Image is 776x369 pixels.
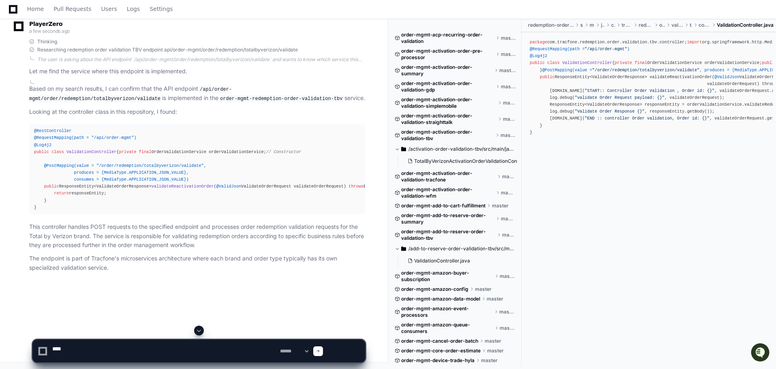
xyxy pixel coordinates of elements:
[401,305,493,318] span: order-mgmt-amazon-event-processors
[580,22,583,28] span: src
[8,56,148,69] div: Welcome
[216,184,242,189] span: @ValidJson
[500,132,515,139] span: master
[501,190,515,196] span: master
[214,184,346,189] span: ( ValidateOrderRequest validateOrderRequest)
[671,22,683,28] span: validation
[44,184,59,189] span: public
[101,6,117,11] span: Users
[218,95,344,102] code: order-mgmt-redemption-order-validation-tbv
[152,184,214,189] span: validateReactivationOrder
[34,135,137,140] span: @RequestMapping(path = "/api/order-mgmt")
[401,244,406,254] svg: Directory
[501,215,515,222] span: master
[585,47,627,51] span: "/api/order-mgmt"
[714,75,740,79] span: @ValidJson
[8,32,24,48] img: PlayerZero
[590,22,594,28] span: main
[487,296,503,302] span: master
[503,100,515,106] span: master
[530,60,545,65] span: public
[622,22,632,28] span: tracfone
[29,84,365,103] p: Based on my search results, I can confirm that the API endpoint is implemented in the service.
[34,143,51,147] span: @Log4j2
[585,116,710,121] span: "END :: controller Order validation, Order id: {}"
[530,53,547,58] span: @Log4j2
[401,270,494,283] span: order-mgmt-amazon-buyer-subscription
[29,21,62,26] span: PlayerZero
[687,40,702,45] span: import
[54,191,69,196] span: return
[408,245,516,252] span: /add-to-reserve-order-validation-tbv/src/main/java/com/tracfone/add/to/reserve/order/validation/t...
[57,108,98,115] a: Powered byPylon
[530,40,547,45] span: package
[28,84,133,92] div: Start new chat
[401,322,493,335] span: order-mgmt-amazon-queue-consumers
[530,39,768,136] div: com.tracfone.redemption.order.validation.tbv.controller; org.springframework.http.MediaType; org....
[34,163,209,182] span: @PostMapping(value = "/order/redemption/totalbyverizon/validate", produces = {MediaType.APPLICATI...
[635,60,647,65] span: final
[475,286,492,292] span: master
[717,22,774,28] span: ValidationController.java
[501,83,515,90] span: master
[501,35,516,41] span: master
[8,84,23,98] img: 1756235613930-3d25f9e4-fa56-45dd-b3ad-e072dfbd1548
[401,48,494,61] span: order-mgmt-activation-order-pre-processor
[401,296,480,302] span: order-mgmt-amazon-data-model
[34,149,49,154] span: public
[408,146,516,152] span: /activation-order-validation-tbv/src/main/java/com/tracfone/activation/order/validation/tbv/contr...
[414,158,541,164] span: TotalByVerizonActivationOrderValidationController.java
[66,149,116,154] span: ValidationController
[29,67,365,76] p: Let me find the service where this endpoint is implemented.
[659,22,665,28] span: order
[395,143,516,156] button: /activation-order-validation-tbv/src/main/java/com/tracfone/activation/order/validation/tbv/contr...
[401,64,493,77] span: order-mgmt-activation-order-summary
[37,56,365,63] div: The user is asking about the API endpoint `/api/order-mgmt/order/redemption/totalbyverizon/valida...
[150,6,173,11] span: Settings
[29,28,70,34] span: a few seconds ago
[492,203,509,209] span: master
[615,60,632,65] span: private
[639,22,653,28] span: redemption
[119,149,137,154] span: private
[29,222,365,250] p: This controller handles POST requests to the specified endpoint and processes order redemption va...
[414,258,470,264] span: ValidationController.java
[503,116,516,122] span: master
[528,22,574,28] span: redemption-order-validation-tbv
[585,88,714,93] span: "START:: Controller Order Validation , Order id: {}"
[139,149,152,154] span: final
[500,325,516,331] span: master
[401,113,496,126] span: order-mgmt-activation-order-validation-straighttalk
[575,95,665,100] span: "validate Order Request payload: {}"
[401,186,495,199] span: order-mgmt-activation-order-validation-wfm
[547,60,560,65] span: class
[401,32,494,45] span: order-mgmt-acp-recurring-order-validation
[401,286,468,292] span: order-mgmt-amazon-config
[29,254,365,273] p: The endpoint is part of Tracfone's microservices architecture where each brand and order type typ...
[81,109,98,115] span: Pylon
[29,107,365,117] p: Looking at the controller class in this repository, I found:
[502,232,515,238] span: master
[575,109,645,114] span: "Validate Order Response {}"
[401,170,496,183] span: order-mgmt-activation-order-validation-tracfone
[404,156,517,167] button: TotalByVerizonActivationOrderValidationController.java
[27,6,44,11] span: Home
[540,75,555,79] span: public
[53,6,91,11] span: Pull Requests
[562,60,612,65] span: ValidationController
[401,80,494,93] span: order-mgmt-activation-order-validation-gdp
[500,273,515,279] span: master
[750,342,772,364] iframe: Open customer support
[51,149,64,154] span: class
[34,128,71,133] span: @RestController
[127,6,140,11] span: Logs
[501,51,515,58] span: master
[401,228,496,241] span: order-mgmt-add-to-reserve-order-validation-tbv
[37,38,57,45] span: Thinking
[690,22,692,28] span: tbv
[401,144,406,154] svg: Directory
[401,129,494,142] span: order-mgmt-activation-order-validation-tbv
[401,212,495,225] span: order-mgmt-add-to-reserve-order-summary
[592,68,699,73] span: "/order/redemption/totalbyverizon/validate"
